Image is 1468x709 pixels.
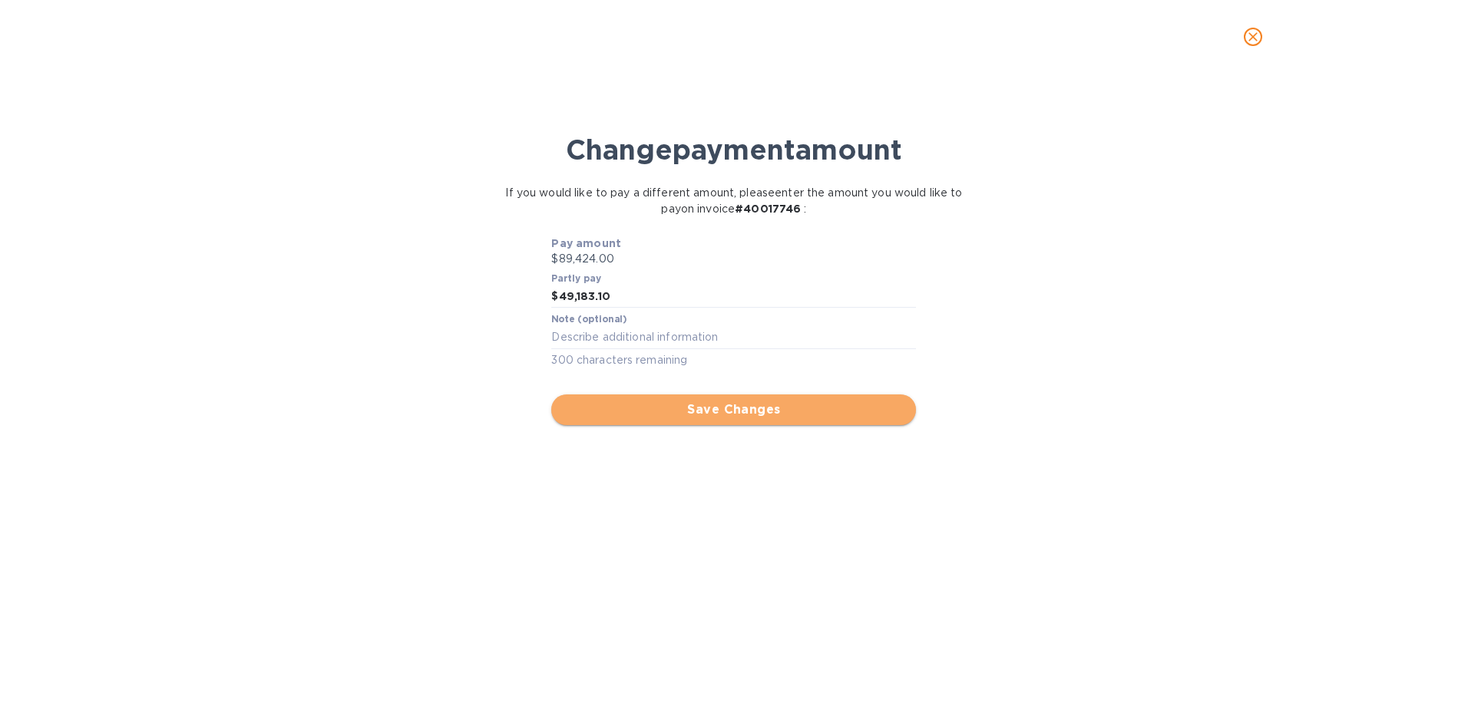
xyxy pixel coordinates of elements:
div: $ [551,285,558,308]
button: close [1235,18,1271,55]
p: $89,424.00 [551,251,916,267]
p: If you would like to pay a different amount, please enter the amount you would like to pay on inv... [505,185,963,217]
b: Change payment amount [566,133,902,167]
span: Save Changes [564,401,904,419]
button: Save Changes [551,394,916,425]
input: Enter the amount you would like to pay [559,285,917,308]
b: # 40017746 [735,203,801,215]
label: Partly pay [551,274,602,283]
b: Pay amount [551,237,621,249]
label: Note (optional) [551,315,627,325]
p: 300 characters remaining [551,351,916,369]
